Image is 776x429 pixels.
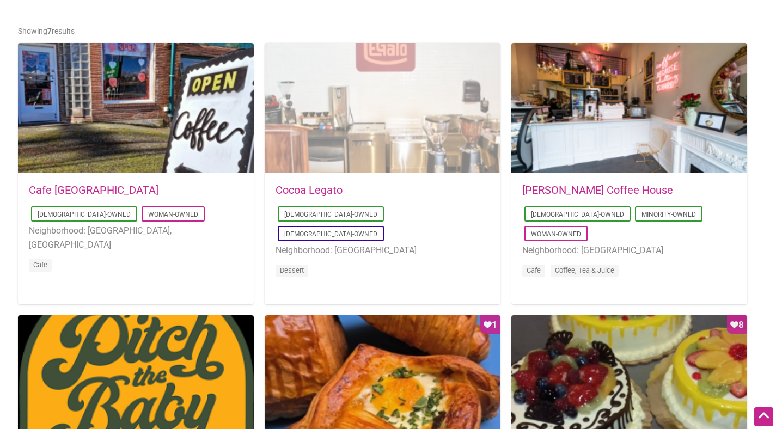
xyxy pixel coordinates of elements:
[38,211,131,218] a: [DEMOGRAPHIC_DATA]-Owned
[284,211,377,218] a: [DEMOGRAPHIC_DATA]-Owned
[276,183,343,197] a: Cocoa Legato
[754,407,773,426] div: Scroll Back to Top
[29,224,243,252] li: Neighborhood: [GEOGRAPHIC_DATA], [GEOGRAPHIC_DATA]
[641,211,696,218] a: Minority-Owned
[33,261,47,269] a: Cafe
[29,183,158,197] a: Cafe [GEOGRAPHIC_DATA]
[531,211,624,218] a: [DEMOGRAPHIC_DATA]-Owned
[148,211,198,218] a: Woman-Owned
[522,243,736,258] li: Neighborhood: [GEOGRAPHIC_DATA]
[522,183,673,197] a: [PERSON_NAME] Coffee House
[18,27,75,35] span: Showing results
[284,230,377,238] a: [DEMOGRAPHIC_DATA]-Owned
[555,266,614,274] a: Coffee, Tea & Juice
[276,243,490,258] li: Neighborhood: [GEOGRAPHIC_DATA]
[47,27,52,35] b: 7
[280,266,304,274] a: Dessert
[531,230,581,238] a: Woman-Owned
[527,266,541,274] a: Cafe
